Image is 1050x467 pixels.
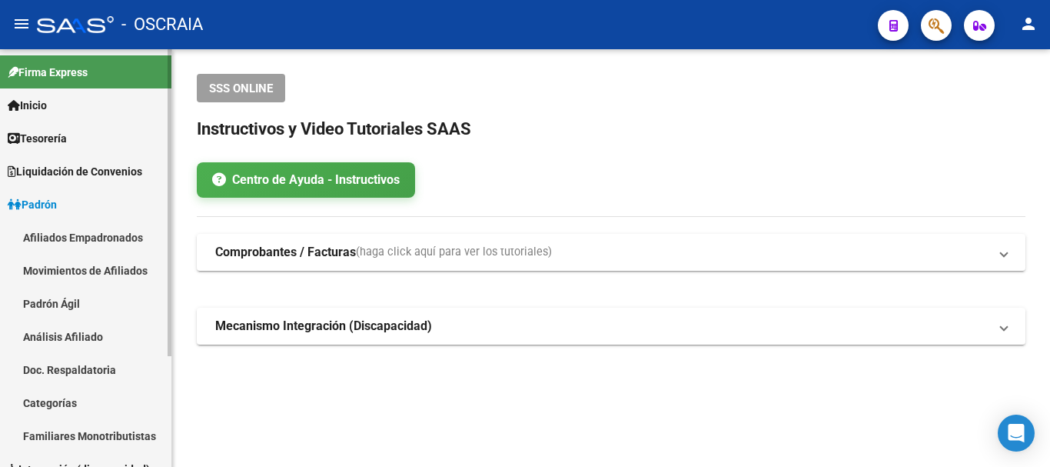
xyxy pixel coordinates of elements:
mat-icon: person [1019,15,1038,33]
button: SSS ONLINE [197,74,285,102]
span: - OSCRAIA [121,8,203,42]
span: Inicio [8,97,47,114]
span: Liquidación de Convenios [8,163,142,180]
mat-icon: menu [12,15,31,33]
span: SSS ONLINE [209,82,273,95]
a: Centro de Ayuda - Instructivos [197,162,415,198]
span: (haga click aquí para ver los tutoriales) [356,244,552,261]
span: Firma Express [8,64,88,81]
mat-expansion-panel-header: Comprobantes / Facturas(haga click aquí para ver los tutoriales) [197,234,1025,271]
h2: Instructivos y Video Tutoriales SAAS [197,115,1025,144]
mat-expansion-panel-header: Mecanismo Integración (Discapacidad) [197,308,1025,345]
strong: Mecanismo Integración (Discapacidad) [215,318,432,335]
strong: Comprobantes / Facturas [215,244,356,261]
span: Padrón [8,196,57,213]
span: Tesorería [8,130,67,147]
div: Open Intercom Messenger [998,415,1035,452]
